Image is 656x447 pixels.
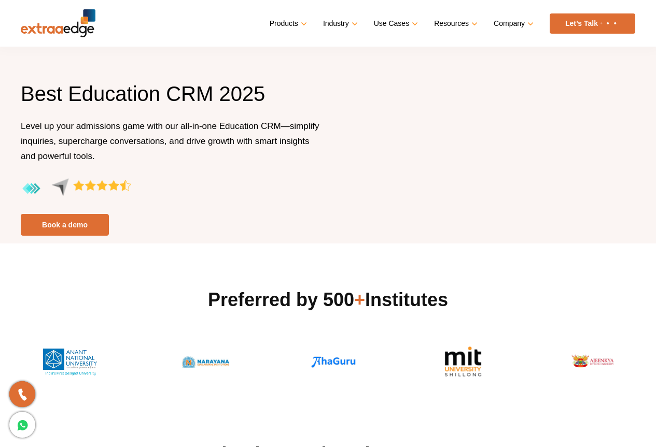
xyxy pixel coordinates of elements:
[21,80,320,119] h1: Best Education CRM 2025
[494,16,532,31] a: Company
[354,289,365,310] span: +
[21,178,131,199] img: aggregate-rating-by-users
[550,13,635,34] a: Let’s Talk
[323,16,356,31] a: Industry
[21,287,635,312] h2: Preferred by 500 Institutes
[21,214,109,236] a: Book a demo
[270,16,305,31] a: Products
[374,16,416,31] a: Use Cases
[21,121,319,161] span: Level up your admissions game with our all-in-one Education CRM—simplify inquiries, supercharge c...
[434,16,476,31] a: Resources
